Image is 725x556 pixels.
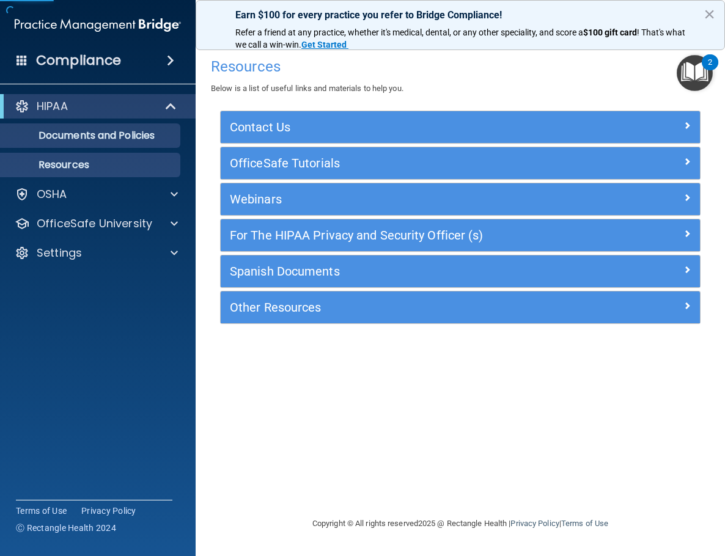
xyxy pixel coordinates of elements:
[230,265,571,278] h5: Spanish Documents
[510,519,559,528] a: Privacy Policy
[230,117,691,137] a: Contact Us
[211,59,710,75] h4: Resources
[8,130,175,142] p: Documents and Policies
[704,4,715,24] button: Close
[230,298,691,317] a: Other Resources
[15,99,177,114] a: HIPAA
[583,27,637,37] strong: $100 gift card
[211,84,403,93] span: Below is a list of useful links and materials to help you.
[8,159,175,171] p: Resources
[708,62,712,78] div: 2
[36,52,121,69] h4: Compliance
[15,246,178,260] a: Settings
[230,156,571,170] h5: OfficeSafe Tutorials
[37,187,67,202] p: OSHA
[230,120,571,134] h5: Contact Us
[230,225,691,245] a: For The HIPAA Privacy and Security Officer (s)
[235,27,583,37] span: Refer a friend at any practice, whether it's medical, dental, or any other speciality, and score a
[15,13,181,37] img: PMB logo
[16,522,116,534] span: Ⓒ Rectangle Health 2024
[237,504,683,543] div: Copyright © All rights reserved 2025 @ Rectangle Health | |
[37,99,68,114] p: HIPAA
[15,216,178,231] a: OfficeSafe University
[230,189,691,209] a: Webinars
[235,9,685,21] p: Earn $100 for every practice you refer to Bridge Compliance!
[230,262,691,281] a: Spanish Documents
[230,301,571,314] h5: Other Resources
[235,27,687,49] span: ! That's what we call a win-win.
[677,55,713,91] button: Open Resource Center, 2 new notifications
[230,192,571,206] h5: Webinars
[15,187,178,202] a: OSHA
[81,505,136,517] a: Privacy Policy
[16,505,67,517] a: Terms of Use
[301,40,348,49] a: Get Started
[230,153,691,173] a: OfficeSafe Tutorials
[37,246,82,260] p: Settings
[561,519,608,528] a: Terms of Use
[37,216,152,231] p: OfficeSafe University
[301,40,347,49] strong: Get Started
[230,229,571,242] h5: For The HIPAA Privacy and Security Officer (s)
